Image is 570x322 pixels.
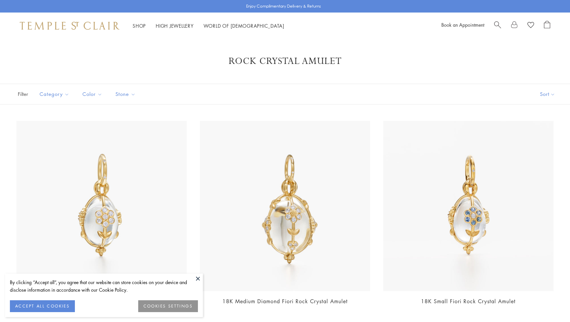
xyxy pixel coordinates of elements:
[112,90,141,98] span: Stone
[525,84,570,104] button: Show sort by
[26,55,544,67] h1: Rock Crystal Amulet
[16,121,187,291] img: P51889-E11FIORI
[383,121,554,291] img: P56889-E11FIORMX
[200,121,370,291] img: P51889-E11FIORI
[10,300,75,312] button: ACCEPT ALL COOKIES
[441,21,484,28] a: Book an Appointment
[421,298,516,305] a: 18K Small Fiori Rock Crystal Amulet
[156,22,194,29] a: High JewelleryHigh Jewellery
[79,90,107,98] span: Color
[111,87,141,102] button: Stone
[138,300,198,312] button: COOKIES SETTINGS
[35,87,74,102] button: Category
[36,90,74,98] span: Category
[78,87,107,102] button: Color
[246,3,321,10] p: Enjoy Complimentary Delivery & Returns
[494,21,501,31] a: Search
[133,22,146,29] a: ShopShop
[544,21,550,31] a: Open Shopping Bag
[133,22,284,30] nav: Main navigation
[527,21,534,31] a: View Wishlist
[204,22,284,29] a: World of [DEMOGRAPHIC_DATA]World of [DEMOGRAPHIC_DATA]
[10,278,198,294] div: By clicking “Accept all”, you agree that our website can store cookies on your device and disclos...
[20,22,119,30] img: Temple St. Clair
[222,298,348,305] a: 18K Medium Diamond Fiori Rock Crystal Amulet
